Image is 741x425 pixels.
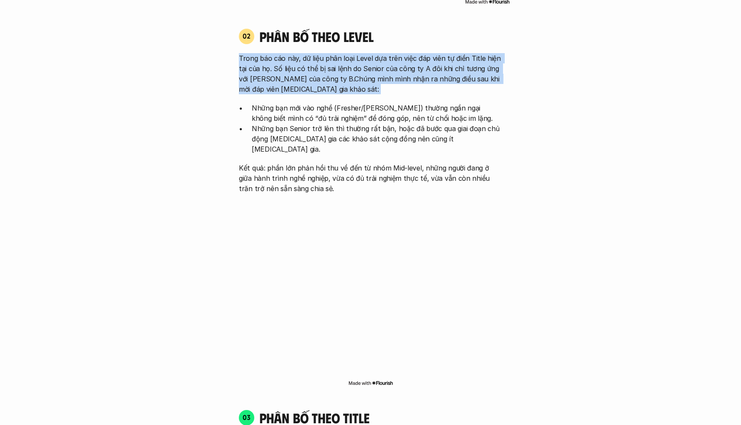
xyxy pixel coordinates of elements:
[243,414,251,421] p: 03
[243,33,251,39] p: 02
[231,198,510,378] iframe: Interactive or visual content
[348,380,393,386] img: Made with Flourish
[239,163,502,194] p: Kết quả: phần lớn phản hồi thu về đến từ nhóm Mid-level, những người đang ở giữa hành trình nghề ...
[252,103,502,123] p: Những bạn mới vào nghề (Fresher/[PERSON_NAME]) thường ngần ngại không biết mình có “đủ trải nghiệ...
[259,28,502,45] h4: phân bố theo Level
[239,53,502,94] p: Trong báo cáo này, dữ liệu phân loại Level dựa trên việc đáp viên tự điền Title hiện tại của họ. ...
[252,123,502,154] p: Những bạn Senior trở lên thì thường rất bận, hoặc đã bước qua giai đoạn chủ động [MEDICAL_DATA] g...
